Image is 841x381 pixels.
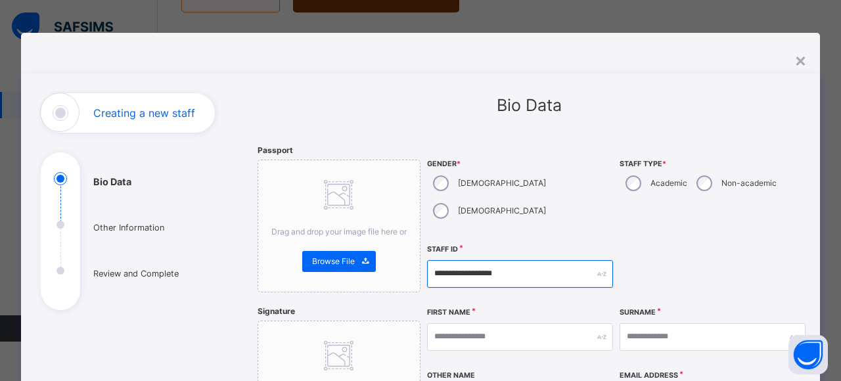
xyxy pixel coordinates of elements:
[458,177,546,189] label: [DEMOGRAPHIC_DATA]
[312,256,355,267] span: Browse File
[620,307,656,318] label: Surname
[620,370,678,381] label: Email Address
[497,95,562,115] span: Bio Data
[258,306,295,316] span: Signature
[427,370,475,381] label: Other Name
[721,177,777,189] label: Non-academic
[788,335,828,374] button: Open asap
[620,159,806,169] span: Staff Type
[271,227,407,236] span: Drag and drop your image file here or
[458,205,546,217] label: [DEMOGRAPHIC_DATA]
[427,307,470,318] label: First Name
[258,160,420,292] div: Drag and drop your image file here orBrowse File
[794,46,807,74] div: ×
[93,108,195,118] h1: Creating a new staff
[427,159,613,169] span: Gender
[650,177,687,189] label: Academic
[258,145,293,155] span: Passport
[427,244,458,255] label: Staff ID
